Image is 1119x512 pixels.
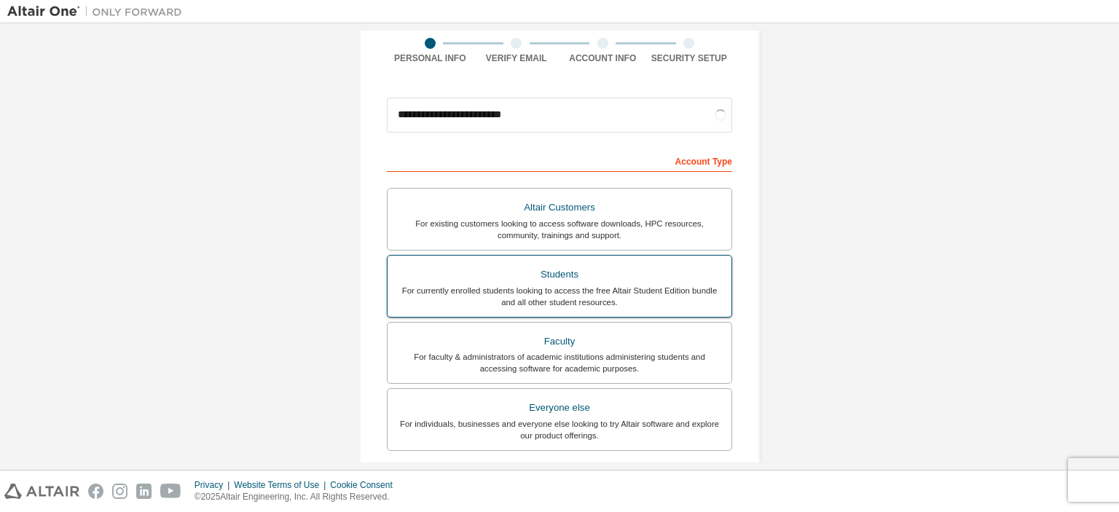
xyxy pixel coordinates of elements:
img: facebook.svg [88,484,103,499]
div: Cookie Consent [330,479,401,491]
img: altair_logo.svg [4,484,79,499]
div: For existing customers looking to access software downloads, HPC resources, community, trainings ... [396,218,723,241]
div: Security Setup [646,52,733,64]
img: Altair One [7,4,189,19]
img: youtube.svg [160,484,181,499]
div: Students [396,264,723,285]
div: Personal Info [387,52,474,64]
div: For currently enrolled students looking to access the free Altair Student Edition bundle and all ... [396,285,723,308]
img: linkedin.svg [136,484,152,499]
div: Account Type [387,149,732,172]
p: © 2025 Altair Engineering, Inc. All Rights Reserved. [195,491,401,503]
div: For faculty & administrators of academic institutions administering students and accessing softwa... [396,351,723,374]
div: Verify Email [474,52,560,64]
img: instagram.svg [112,484,127,499]
div: Altair Customers [396,197,723,218]
div: Privacy [195,479,234,491]
div: Everyone else [396,398,723,418]
div: Website Terms of Use [234,479,330,491]
div: Account Info [559,52,646,64]
div: Faculty [396,331,723,352]
div: For individuals, businesses and everyone else looking to try Altair software and explore our prod... [396,418,723,441]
